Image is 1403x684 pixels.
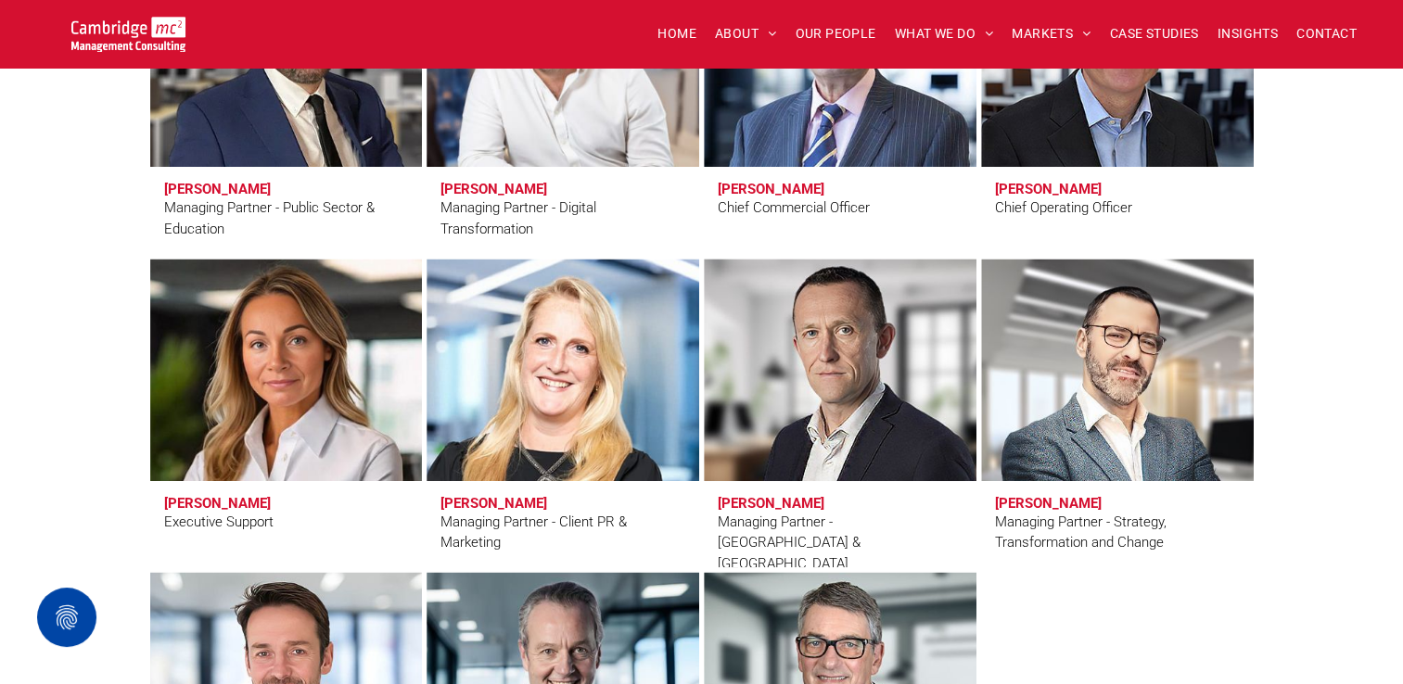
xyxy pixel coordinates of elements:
h3: [PERSON_NAME] [440,495,547,512]
h3: [PERSON_NAME] [440,181,547,197]
div: Managing Partner - [GEOGRAPHIC_DATA] & [GEOGRAPHIC_DATA] [718,512,963,575]
h3: [PERSON_NAME] [718,181,824,197]
div: Chief Commercial Officer [718,197,870,219]
h3: [PERSON_NAME] [995,181,1102,197]
h3: [PERSON_NAME] [164,495,271,512]
div: Managing Partner - Client PR & Marketing [440,512,685,553]
a: INSIGHTS [1208,19,1287,48]
a: HOME [648,19,706,48]
a: Your Business Transformed | Cambridge Management Consulting [71,19,185,39]
img: Go to Homepage [71,17,185,52]
div: Chief Operating Officer [995,197,1132,219]
a: Faye Holland | Managing Partner - Client PR & Marketing [427,259,699,481]
a: OUR PEOPLE [785,19,885,48]
a: Jason Jennings | Managing Partner - UK & Ireland [695,252,984,488]
div: Managing Partner - Digital Transformation [440,197,685,239]
h3: [PERSON_NAME] [164,181,271,197]
a: CASE STUDIES [1101,19,1208,48]
a: MARKETS [1002,19,1100,48]
div: Executive Support [164,512,274,533]
a: Mauro Mortali | Managing Partner - Strategy | Cambridge Management Consulting [981,259,1254,481]
h3: [PERSON_NAME] [718,495,824,512]
a: CONTACT [1287,19,1366,48]
a: ABOUT [706,19,786,48]
div: Managing Partner - Public Sector & Education [164,197,409,239]
a: Kate Hancock | Executive Support | Cambridge Management Consulting [150,259,423,481]
div: Managing Partner - Strategy, Transformation and Change [995,512,1240,553]
h3: [PERSON_NAME] [995,495,1102,512]
a: WHAT WE DO [886,19,1003,48]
